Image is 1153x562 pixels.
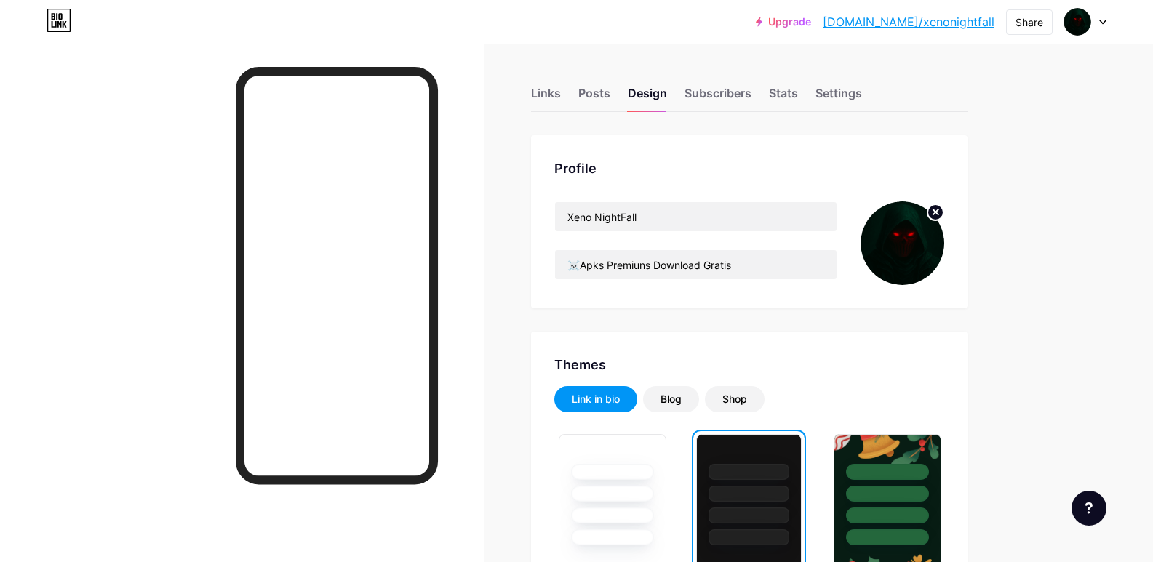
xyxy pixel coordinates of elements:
[769,84,798,111] div: Stats
[1016,15,1043,30] div: Share
[661,392,682,406] div: Blog
[555,250,837,279] input: Bio
[823,13,994,31] a: [DOMAIN_NAME]/xenonightfall
[578,84,610,111] div: Posts
[531,84,561,111] div: Links
[554,158,944,178] div: Profile
[1064,8,1091,36] img: xenonightfall
[628,84,667,111] div: Design
[555,202,837,231] input: Name
[861,201,944,285] img: xenonightfall
[722,392,747,406] div: Shop
[572,392,620,406] div: Link in bio
[815,84,862,111] div: Settings
[685,84,751,111] div: Subscribers
[756,16,811,28] a: Upgrade
[554,355,944,374] div: Themes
